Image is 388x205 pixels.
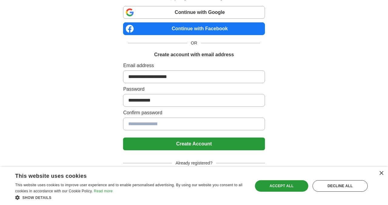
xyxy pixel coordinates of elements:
div: Show details [15,194,246,200]
label: Password [123,86,265,93]
a: Continue with Google [123,6,265,19]
div: Decline all [313,180,368,192]
label: Email address [123,62,265,69]
button: Create Account [123,138,265,150]
div: Close [379,171,383,176]
h1: Create account with email address [154,51,234,58]
div: This website uses cookies [15,171,231,180]
span: OR [187,40,201,46]
div: Accept all [255,180,308,192]
span: This website uses cookies to improve user experience and to enable personalised advertising. By u... [15,183,242,193]
a: Read more, opens a new window [94,189,113,193]
a: Continue with Facebook [123,22,265,35]
span: Already registered? [172,160,216,166]
span: Show details [22,196,52,200]
label: Confirm password [123,109,265,116]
